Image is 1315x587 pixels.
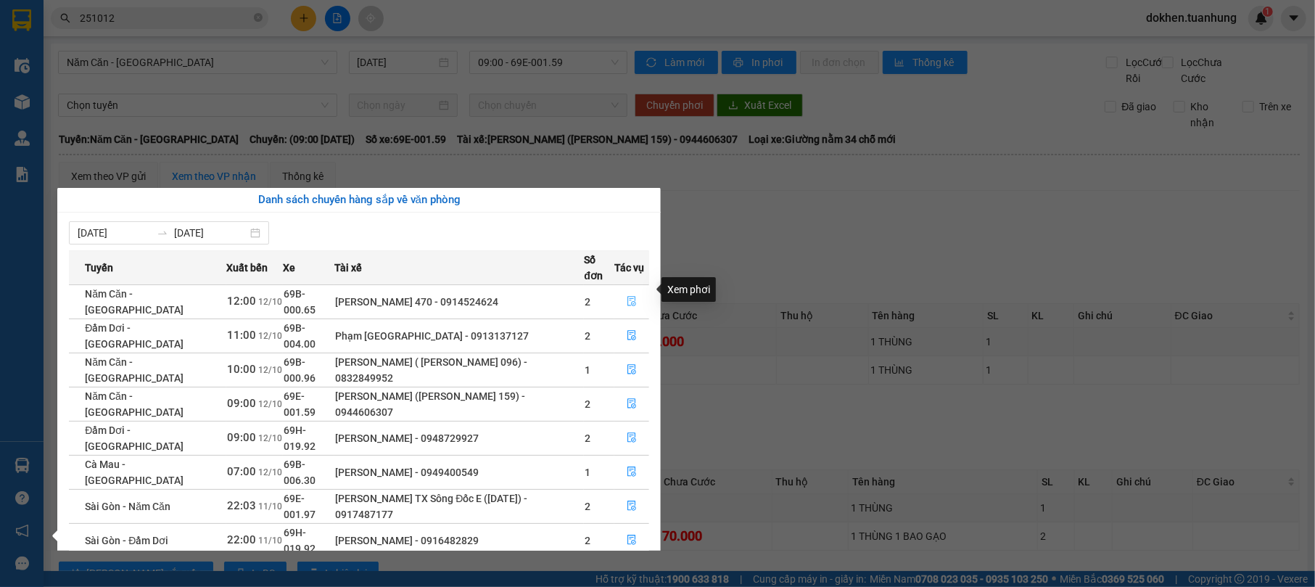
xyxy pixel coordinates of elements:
span: 12/10 [258,297,282,307]
span: environment [83,35,95,46]
span: Tác vụ [614,260,644,276]
span: 2 [585,296,590,308]
span: Xuất bến [226,260,268,276]
span: 2 [585,398,590,410]
span: 07:00 [227,465,256,478]
button: file-done [615,324,648,348]
span: Năm Căn - [GEOGRAPHIC_DATA] [85,390,184,418]
div: Xem phơi [661,277,716,302]
b: GỬI : VP Cần Thơ [7,91,161,115]
span: Sài Gòn - Đầm Dơi [85,535,168,546]
div: [PERSON_NAME] - 0948729927 [335,430,583,446]
span: 69E-001.59 [284,390,316,418]
span: file-done [627,432,637,444]
span: Tuyến [85,260,113,276]
span: Tài xế [334,260,362,276]
div: [PERSON_NAME] TX Sông Đốc E ([DATE]) - 0917487177 [335,490,583,522]
span: 10:00 [227,363,256,376]
span: 12/10 [258,467,282,477]
span: 09:00 [227,397,256,410]
div: Phạm [GEOGRAPHIC_DATA] - 0913137127 [335,328,583,344]
input: Từ ngày [78,225,151,241]
span: to [157,227,168,239]
span: 1 [585,467,590,478]
span: 2 [585,432,590,444]
span: 22:03 [227,499,256,512]
input: Đến ngày [174,225,247,241]
button: file-done [615,358,648,382]
button: file-done [615,427,648,450]
span: 69B-000.96 [284,356,316,384]
span: file-done [627,398,637,410]
span: Năm Căn - [GEOGRAPHIC_DATA] [85,288,184,316]
div: [PERSON_NAME] - 0949400549 [335,464,583,480]
span: Đầm Dơi - [GEOGRAPHIC_DATA] [85,322,184,350]
span: Đầm Dơi - [GEOGRAPHIC_DATA] [85,424,184,452]
span: file-done [627,501,637,512]
span: 11:00 [227,329,256,342]
b: [PERSON_NAME] [83,9,205,28]
span: 69E-001.97 [284,493,316,520]
span: swap-right [157,227,168,239]
span: 12/10 [258,399,282,409]
div: [PERSON_NAME] ( [PERSON_NAME] 096) - 0832849952 [335,354,583,386]
button: file-done [615,529,648,552]
span: file-done [627,467,637,478]
button: file-done [615,393,648,416]
span: 09:00 [227,431,256,444]
span: Xe [283,260,295,276]
button: file-done [615,495,648,518]
span: file-done [627,330,637,342]
span: file-done [627,535,637,546]
li: 85 [PERSON_NAME] [7,32,276,50]
div: Danh sách chuyến hàng sắp về văn phòng [69,192,649,209]
span: 69B-004.00 [284,322,316,350]
span: 69B-006.30 [284,459,316,486]
span: 11/10 [258,535,282,546]
button: file-done [615,461,648,484]
div: [PERSON_NAME] - 0916482829 [335,533,583,549]
span: 22:00 [227,533,256,546]
span: 11/10 [258,501,282,512]
button: file-done [615,290,648,313]
span: Năm Căn - [GEOGRAPHIC_DATA] [85,356,184,384]
span: phone [83,53,95,65]
span: Cà Mau - [GEOGRAPHIC_DATA] [85,459,184,486]
span: Sài Gòn - Năm Căn [85,501,170,512]
div: [PERSON_NAME] 470 - 0914524624 [335,294,583,310]
li: 02839.63.63.63 [7,50,276,68]
span: 69B-000.65 [284,288,316,316]
span: 12/10 [258,433,282,443]
span: 12/10 [258,365,282,375]
span: 2 [585,535,590,546]
span: Số đơn [584,252,614,284]
span: 2 [585,330,590,342]
span: 1 [585,364,590,376]
div: [PERSON_NAME] ([PERSON_NAME] 159) - 0944606307 [335,388,583,420]
span: file-done [627,364,637,376]
span: 12/10 [258,331,282,341]
span: 2 [585,501,590,512]
span: 69H-019.92 [284,527,316,554]
span: file-done [627,296,637,308]
span: 69H-019.92 [284,424,316,452]
span: 12:00 [227,295,256,308]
